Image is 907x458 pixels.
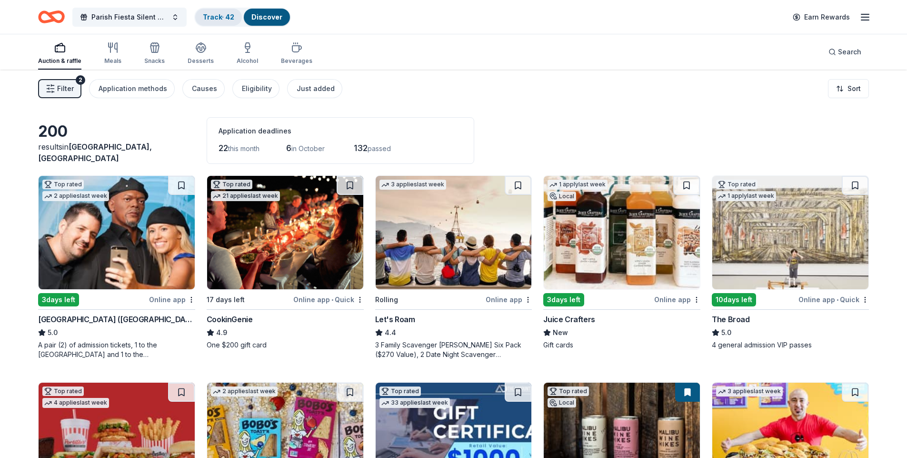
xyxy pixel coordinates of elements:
div: CookinGenie [207,314,253,325]
div: Application methods [99,83,167,94]
div: Top rated [42,180,84,189]
div: Rolling [375,294,398,305]
a: Image for Hollywood Wax Museum (Hollywood)Top rated2 applieslast week3days leftOnline app[GEOGRAP... [38,175,195,359]
button: Causes [182,79,225,98]
div: Top rated [379,387,421,396]
button: Filter2 [38,79,81,98]
a: Track· 42 [203,13,234,21]
button: Snacks [144,38,165,70]
div: A pair (2) of admission tickets, 1 to the [GEOGRAPHIC_DATA] and 1 to the [GEOGRAPHIC_DATA] [38,340,195,359]
button: Parish Fiesta Silent Auction [72,8,187,27]
div: Online app Quick [798,294,869,305]
button: Beverages [281,38,312,70]
a: Discover [251,13,282,21]
div: Top rated [716,180,757,189]
img: Image for CookinGenie [207,176,363,289]
div: 3 Family Scavenger [PERSON_NAME] Six Pack ($270 Value), 2 Date Night Scavenger [PERSON_NAME] Two ... [375,340,532,359]
span: Search [838,46,861,58]
div: The Broad [712,314,749,325]
div: Local [548,192,576,201]
div: 2 applies last week [211,387,278,397]
div: Top rated [548,387,589,396]
div: Online app [149,294,195,305]
div: 33 applies last week [379,398,450,408]
div: Local [548,398,576,407]
div: 1 apply last week [716,191,776,201]
div: One $200 gift card [207,340,364,350]
button: Sort [828,79,869,98]
img: Image for Juice Crafters [544,176,700,289]
div: Just added [297,83,335,94]
a: Image for CookinGenieTop rated21 applieslast week17 days leftOnline app•QuickCookinGenie4.9One $2... [207,175,364,350]
span: • [331,296,333,304]
span: 5.0 [48,327,58,338]
div: Online app Quick [293,294,364,305]
button: Auction & raffle [38,38,81,70]
a: Image for Let's Roam3 applieslast weekRollingOnline appLet's Roam4.43 Family Scavenger [PERSON_NA... [375,175,532,359]
span: • [837,296,838,304]
div: 1 apply last week [548,180,608,190]
span: in [38,142,152,163]
div: Snacks [144,57,165,65]
div: Desserts [188,57,214,65]
div: 21 applies last week [211,191,280,201]
a: Image for Juice Crafters1 applylast weekLocal3days leftOnline appJuice CraftersNewGift cards [543,175,700,350]
img: Image for Let's Roam [376,176,532,289]
div: 3 applies last week [379,180,446,190]
div: Application deadlines [219,125,462,137]
div: 2 [76,75,85,85]
div: Meals [104,57,121,65]
button: Application methods [89,79,175,98]
span: 4.4 [385,327,396,338]
div: 3 days left [543,293,584,306]
button: Track· 42Discover [194,8,291,27]
span: this month [228,144,259,153]
button: Desserts [188,38,214,70]
button: Just added [287,79,342,98]
a: Home [38,6,65,28]
span: 132 [354,143,368,153]
div: Gift cards [543,340,700,350]
img: Image for The Broad [712,176,868,289]
div: Online app [486,294,532,305]
span: Filter [57,83,74,94]
span: passed [368,144,391,153]
div: 17 days left [207,294,245,305]
span: 4.9 [216,327,227,338]
div: 3 days left [38,293,79,306]
button: Meals [104,38,121,70]
span: [GEOGRAPHIC_DATA], [GEOGRAPHIC_DATA] [38,142,152,163]
div: Juice Crafters [543,314,595,325]
div: 4 general admission VIP passes [712,340,869,350]
div: Top rated [42,387,84,396]
div: [GEOGRAPHIC_DATA] ([GEOGRAPHIC_DATA]) [38,314,195,325]
div: Online app [654,294,700,305]
a: Image for The BroadTop rated1 applylast week10days leftOnline app•QuickThe Broad5.04 general admi... [712,175,869,350]
div: Beverages [281,57,312,65]
div: 200 [38,122,195,141]
span: in October [291,144,325,153]
button: Eligibility [232,79,279,98]
div: results [38,141,195,164]
div: Causes [192,83,217,94]
span: Parish Fiesta Silent Auction [91,11,168,23]
button: Search [821,42,869,61]
span: 22 [219,143,228,153]
span: Sort [847,83,861,94]
div: 2 applies last week [42,191,109,201]
img: Image for Hollywood Wax Museum (Hollywood) [39,176,195,289]
div: Let's Roam [375,314,415,325]
div: 10 days left [712,293,756,306]
div: 4 applies last week [42,398,109,408]
div: 3 applies last week [716,387,783,397]
a: Earn Rewards [787,9,856,26]
span: 6 [286,143,291,153]
div: Alcohol [237,57,258,65]
button: Alcohol [237,38,258,70]
div: Eligibility [242,83,272,94]
div: Auction & raffle [38,57,81,65]
div: Top rated [211,180,252,189]
span: 5.0 [721,327,731,338]
span: New [553,327,568,338]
